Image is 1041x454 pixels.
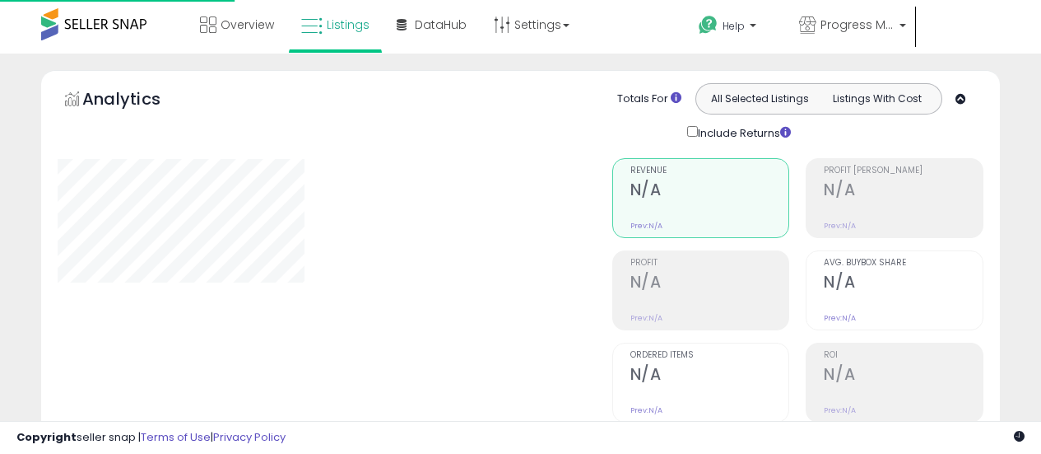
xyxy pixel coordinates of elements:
span: ROI [824,351,983,360]
h2: N/A [824,273,983,295]
small: Prev: N/A [824,313,856,323]
div: Include Returns [675,123,811,142]
a: Help [685,2,784,54]
div: seller snap | | [16,430,286,446]
strong: Copyright [16,429,77,445]
a: Privacy Policy [213,429,286,445]
h2: N/A [630,180,789,203]
h5: Analytics [82,87,193,115]
h2: N/A [630,365,789,387]
button: Listings With Cost [818,88,936,110]
div: Totals For [617,91,681,107]
button: All Selected Listings [700,88,819,110]
span: Help [723,19,745,33]
a: Terms of Use [141,429,211,445]
span: Listings [327,16,369,33]
span: Profit [630,259,789,268]
span: Revenue [630,166,789,176]
small: Prev: N/A [824,221,856,231]
small: Prev: N/A [630,405,662,415]
span: Overview [221,16,274,33]
i: Get Help [698,15,718,35]
small: Prev: N/A [630,313,662,323]
span: Profit [PERSON_NAME] [824,166,983,176]
span: DataHub [415,16,467,33]
small: Prev: N/A [824,405,856,415]
small: Prev: N/A [630,221,662,231]
h2: N/A [824,365,983,387]
span: Ordered Items [630,351,789,360]
span: Avg. Buybox Share [824,259,983,268]
h2: N/A [630,273,789,295]
span: Progress Matters [820,16,895,33]
h2: N/A [824,180,983,203]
